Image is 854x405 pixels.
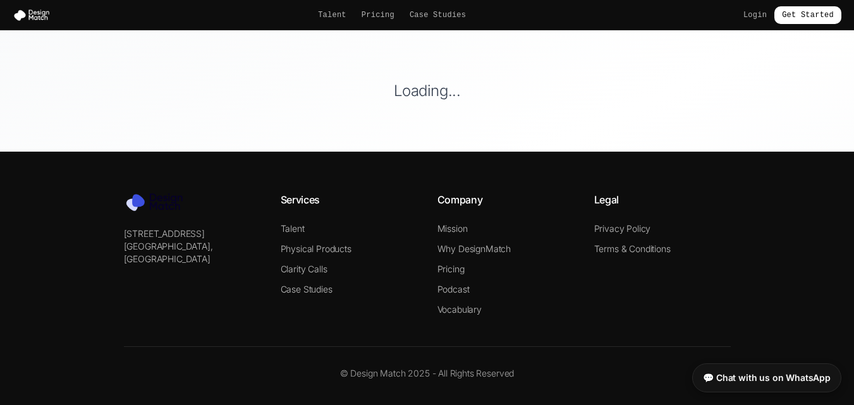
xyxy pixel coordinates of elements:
[743,10,767,20] a: Login
[124,367,731,380] p: © Design Match 2025 - All Rights Reserved
[437,263,465,274] a: Pricing
[124,192,193,212] img: Design Match
[281,243,351,254] a: Physical Products
[437,243,511,254] a: Why DesignMatch
[281,223,305,234] a: Talent
[437,192,574,207] h4: Company
[774,6,841,24] a: Get Started
[281,192,417,207] h4: Services
[124,240,260,265] p: [GEOGRAPHIC_DATA], [GEOGRAPHIC_DATA]
[437,284,470,294] a: Podcast
[594,243,671,254] a: Terms & Conditions
[281,263,327,274] a: Clarity Calls
[437,304,482,315] a: Vocabulary
[437,223,468,234] a: Mission
[318,10,346,20] a: Talent
[594,223,651,234] a: Privacy Policy
[692,363,841,392] a: 💬 Chat with us on WhatsApp
[281,284,332,294] a: Case Studies
[15,81,839,101] h1: Loading...
[594,192,731,207] h4: Legal
[410,10,466,20] a: Case Studies
[13,9,56,21] img: Design Match
[362,10,394,20] a: Pricing
[124,227,260,240] p: [STREET_ADDRESS]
